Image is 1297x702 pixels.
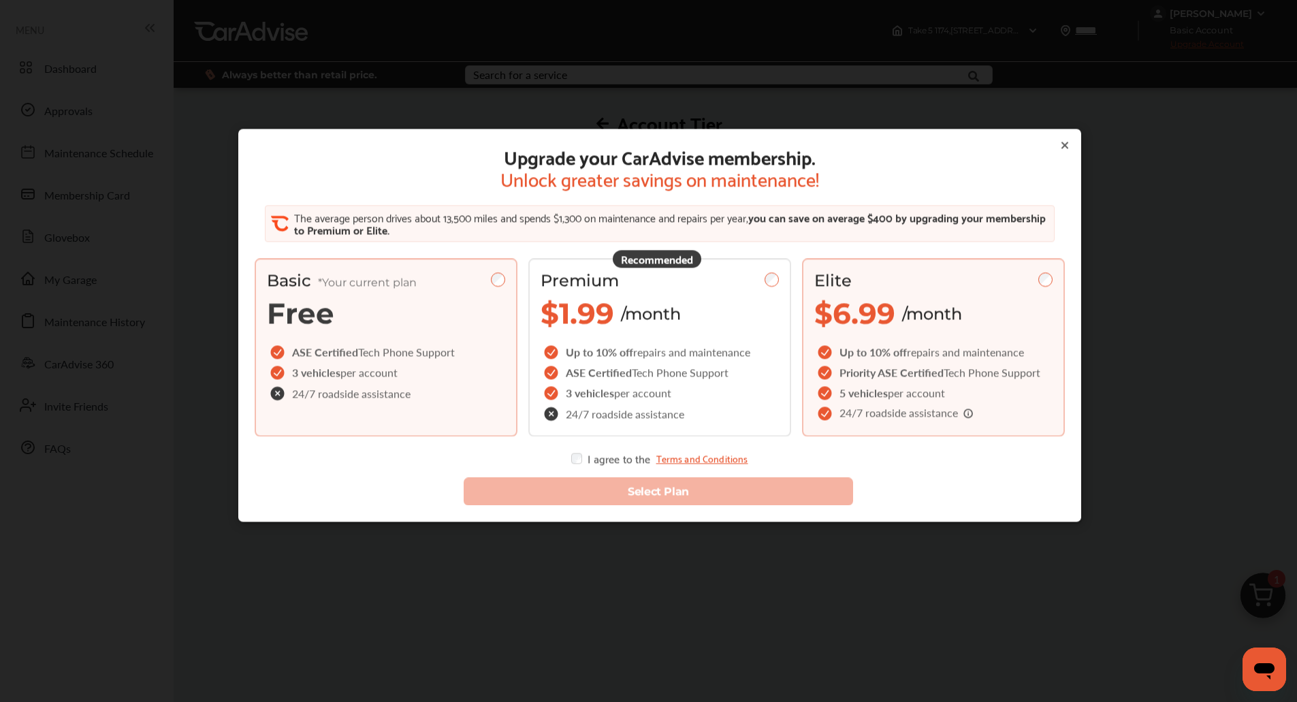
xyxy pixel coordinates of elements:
[818,387,834,400] img: checkIcon.6d469ec1.svg
[814,271,852,291] span: Elite
[293,208,1045,239] span: you can save on average $400 by upgrading your membership to Premium or Elite.
[267,271,417,291] span: Basic
[270,215,288,233] img: CA_CheckIcon.cf4f08d4.svg
[656,453,748,464] a: Terms and Conditions
[633,345,750,360] span: repairs and maintenance
[292,388,411,399] span: 24/7 roadside assistance
[566,385,614,401] span: 3 vehicles
[270,366,287,380] img: checkIcon.6d469ec1.svg
[500,167,819,189] span: Unlock greater savings on maintenance!
[818,366,834,380] img: checkIcon.6d469ec1.svg
[292,345,358,360] span: ASE Certified
[340,365,398,381] span: per account
[621,304,681,323] span: /month
[839,365,944,381] span: Priority ASE Certified
[888,385,945,401] span: per account
[839,408,974,420] span: 24/7 roadside assistance
[267,296,334,332] span: Free
[944,365,1040,381] span: Tech Phone Support
[541,271,619,291] span: Premium
[544,407,560,421] img: check-cross-icon.c68f34ea.svg
[292,365,340,381] span: 3 vehicles
[566,365,632,381] span: ASE Certified
[541,296,614,332] span: $1.99
[318,276,417,289] span: *Your current plan
[818,346,834,360] img: checkIcon.6d469ec1.svg
[500,146,819,167] span: Upgrade your CarAdvise membership.
[839,385,888,401] span: 5 vehicles
[632,365,728,381] span: Tech Phone Support
[907,345,1024,360] span: repairs and maintenance
[293,208,748,227] span: The average person drives about 13,500 miles and spends $1,300 on maintenance and repairs per year,
[358,345,455,360] span: Tech Phone Support
[613,251,701,268] div: Recommended
[839,345,907,360] span: Up to 10% off
[566,345,633,360] span: Up to 10% off
[544,387,560,400] img: checkIcon.6d469ec1.svg
[902,304,962,323] span: /month
[818,407,834,421] img: checkIcon.6d469ec1.svg
[270,387,287,401] img: check-cross-icon.c68f34ea.svg
[270,346,287,360] img: checkIcon.6d469ec1.svg
[1243,648,1286,691] iframe: Button to launch messaging window
[544,346,560,360] img: checkIcon.6d469ec1.svg
[566,409,684,419] span: 24/7 roadside assistance
[544,366,560,380] img: checkIcon.6d469ec1.svg
[814,296,895,332] span: $6.99
[571,453,748,464] div: I agree to the
[614,385,671,401] span: per account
